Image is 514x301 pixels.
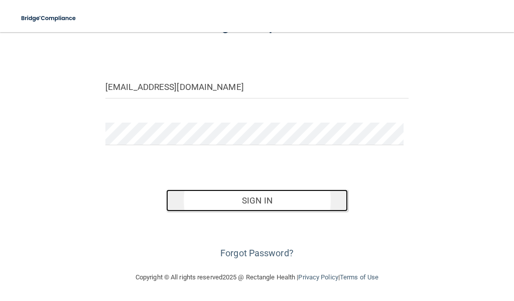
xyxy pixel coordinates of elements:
[105,76,409,98] input: Email
[220,248,294,258] a: Forgot Password?
[298,273,338,281] a: Privacy Policy
[166,189,348,212] button: Sign In
[340,273,378,281] a: Terms of Use
[74,261,440,293] div: Copyright © All rights reserved 2025 @ Rectangle Health | |
[15,8,83,29] img: bridge_compliance_login_screen.278c3ca4.svg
